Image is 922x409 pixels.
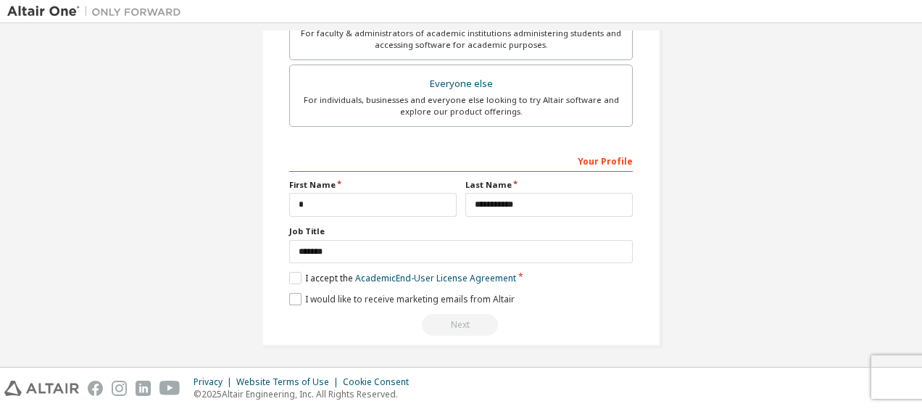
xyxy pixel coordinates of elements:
[289,149,633,172] div: Your Profile
[343,376,418,388] div: Cookie Consent
[236,376,343,388] div: Website Terms of Use
[194,388,418,400] p: © 2025 Altair Engineering, Inc. All Rights Reserved.
[289,314,633,336] div: You need to provide your academic email
[355,272,516,284] a: Academic End-User License Agreement
[299,94,623,117] div: For individuals, businesses and everyone else looking to try Altair software and explore our prod...
[136,381,151,396] img: linkedin.svg
[194,376,236,388] div: Privacy
[299,74,623,94] div: Everyone else
[7,4,188,19] img: Altair One
[4,381,79,396] img: altair_logo.svg
[289,179,457,191] label: First Name
[112,381,127,396] img: instagram.svg
[289,293,515,305] label: I would like to receive marketing emails from Altair
[299,28,623,51] div: For faculty & administrators of academic institutions administering students and accessing softwa...
[159,381,180,396] img: youtube.svg
[88,381,103,396] img: facebook.svg
[465,179,633,191] label: Last Name
[289,272,516,284] label: I accept the
[289,226,633,237] label: Job Title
